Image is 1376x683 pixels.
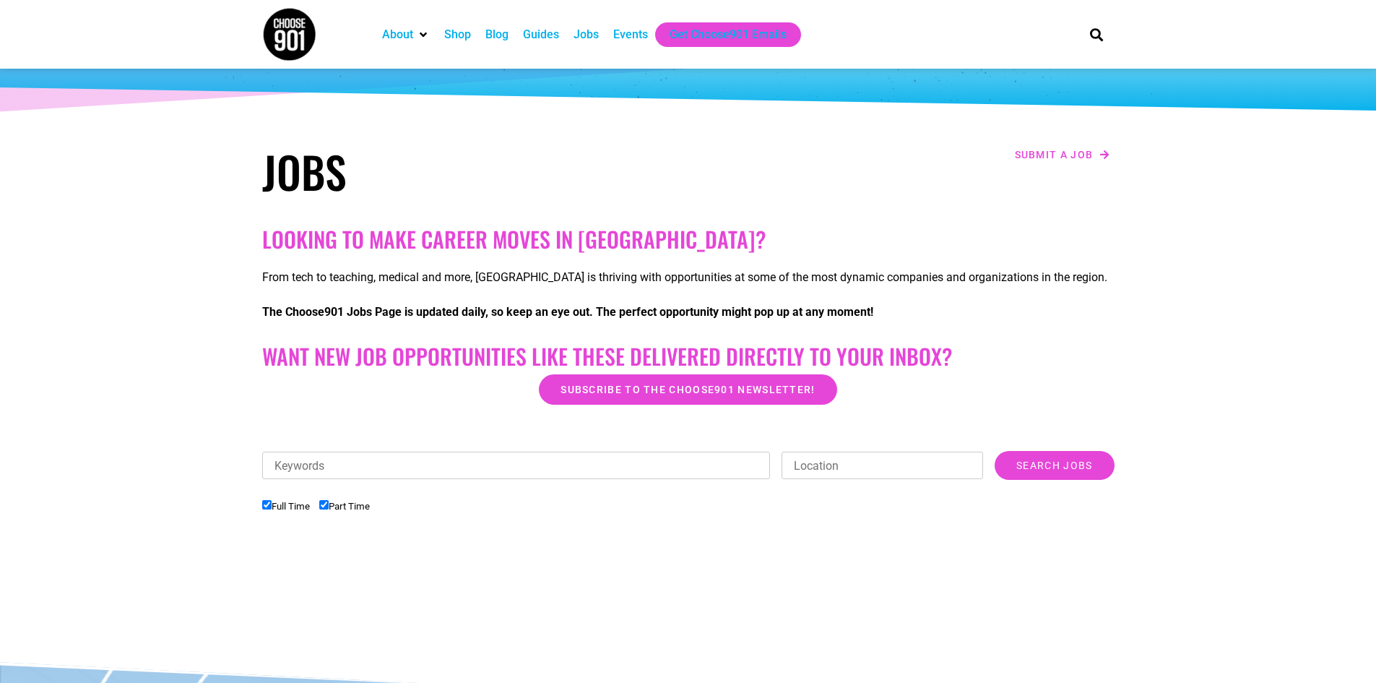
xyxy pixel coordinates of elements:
[539,374,836,405] a: Subscribe to the Choose901 newsletter!
[574,26,599,43] a: Jobs
[485,26,509,43] a: Blog
[1011,145,1115,164] a: Submit a job
[262,500,272,510] input: Full Time
[262,145,681,197] h1: Jobs
[319,501,370,512] label: Part Time
[319,500,329,510] input: Part Time
[262,269,1115,286] p: From tech to teaching, medical and more, [GEOGRAPHIC_DATA] is thriving with opportunities at some...
[782,452,983,479] input: Location
[523,26,559,43] a: Guides
[561,385,815,395] span: Subscribe to the Choose901 newsletter!
[995,451,1114,480] input: Search Jobs
[1015,150,1094,160] span: Submit a job
[613,26,648,43] a: Events
[262,343,1115,369] h2: Want New Job Opportunities like these Delivered Directly to your Inbox?
[262,226,1115,252] h2: Looking to make career moves in [GEOGRAPHIC_DATA]?
[375,22,437,47] div: About
[262,305,873,319] strong: The Choose901 Jobs Page is updated daily, so keep an eye out. The perfect opportunity might pop u...
[1084,22,1108,46] div: Search
[382,26,413,43] a: About
[262,501,310,512] label: Full Time
[375,22,1065,47] nav: Main nav
[262,452,771,479] input: Keywords
[670,26,787,43] a: Get Choose901 Emails
[444,26,471,43] a: Shop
